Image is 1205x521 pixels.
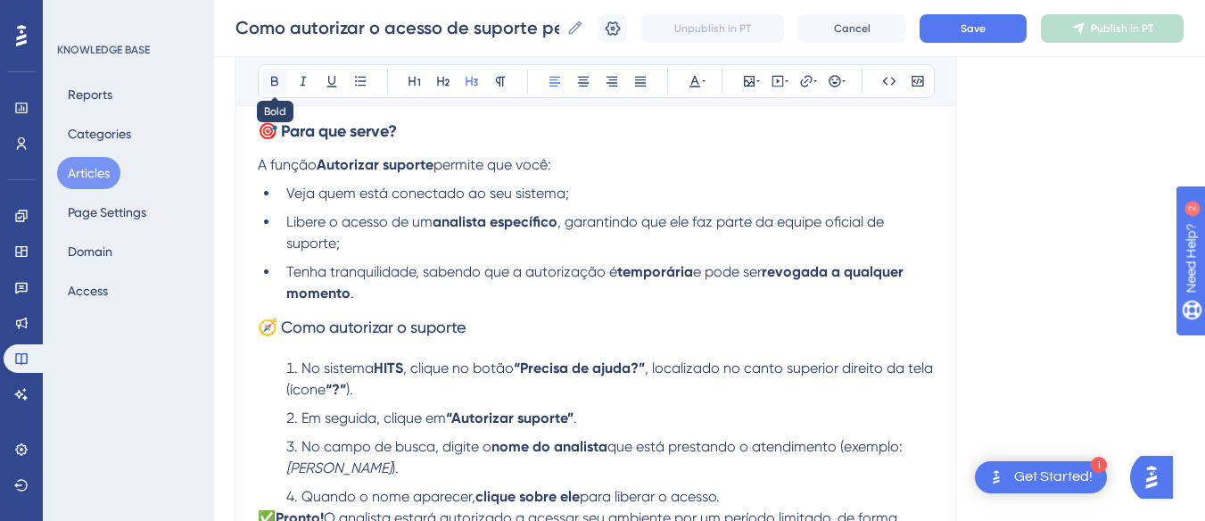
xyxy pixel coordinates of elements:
strong: Autorizar suporte [317,156,433,173]
strong: “Precisa de ajuda?” [514,360,645,376]
span: Need Help? [42,4,111,26]
span: Unpublish in PT [674,21,751,36]
span: , clique no botão [403,360,514,376]
button: Reports [57,79,123,111]
strong: temporária [617,263,693,280]
span: ). [392,459,399,476]
button: Articles [57,157,120,189]
button: Page Settings [57,196,157,228]
strong: HITS [374,360,403,376]
span: . [351,285,354,302]
span: , garantindo que ele faz parte da equipe oficial de suporte; [286,213,887,252]
strong: 🎯 Para que serve? [258,121,397,141]
span: Veja quem está conectado ao seu sistema; [286,185,569,202]
button: Unpublish in PT [641,14,784,43]
img: launcher-image-alternative-text [986,467,1007,488]
button: Access [57,275,119,307]
span: para liberar o acesso. [580,488,720,505]
strong: clique sobre ele [475,488,580,505]
strong: analista específico [433,213,557,230]
span: permite que você: [433,156,551,173]
span: Em seguida, clique em [301,409,446,426]
span: 🧭 Como autorizar o suporte [258,318,466,336]
button: Save [920,14,1027,43]
span: ). [346,381,353,398]
span: Cancel [834,21,871,36]
span: Libere o acesso de um [286,213,433,230]
button: Domain [57,236,123,268]
span: A função [258,156,317,173]
span: que está prestando o atendimento (exemplo: [607,438,903,455]
button: Categories [57,118,142,150]
div: 2 [124,9,129,23]
span: . [574,409,577,426]
div: Get Started! [1014,467,1093,487]
div: 1 [1091,457,1107,473]
input: Article Name [235,15,559,40]
iframe: UserGuiding AI Assistant Launcher [1130,451,1184,504]
em: [PERSON_NAME] [286,459,392,476]
strong: “?” [326,381,346,398]
span: Quando o nome aparecer, [301,488,475,505]
div: Open Get Started! checklist, remaining modules: 1 [975,461,1107,493]
button: Publish in PT [1041,14,1184,43]
strong: nome do analista [491,438,607,455]
span: No campo de busca, digite o [301,438,491,455]
button: Cancel [798,14,905,43]
span: e pode ser [693,263,762,280]
span: No sistema [301,360,374,376]
span: Publish in PT [1091,21,1153,36]
div: KNOWLEDGE BASE [57,43,150,57]
strong: “Autorizar suporte” [446,409,574,426]
span: Tenha tranquilidade, sabendo que a autorização é [286,263,617,280]
span: Save [961,21,986,36]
